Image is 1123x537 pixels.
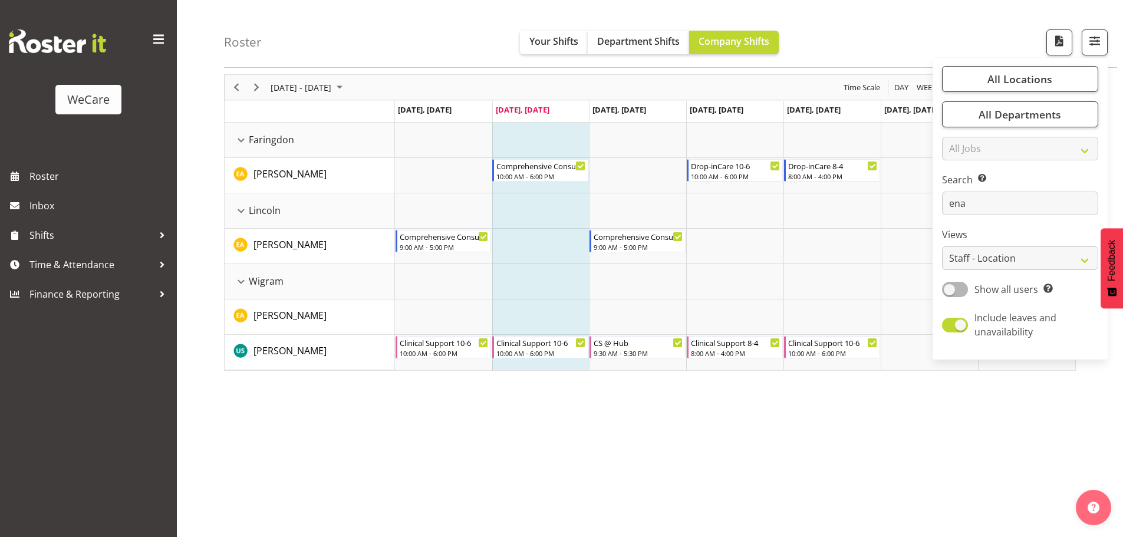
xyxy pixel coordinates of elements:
div: Ena Advincula"s event - Drop-inCare 10-6 Begin From Thursday, September 11, 2025 at 10:00:00 AM G... [687,159,783,182]
span: [DATE], [DATE] [884,104,938,115]
span: [DATE], [DATE] [787,104,841,115]
a: [PERSON_NAME] [253,344,327,358]
td: Udani Senanayake resource [225,335,395,370]
div: WeCare [67,91,110,108]
button: Company Shifts [689,31,779,54]
span: Department Shifts [597,35,680,48]
div: Comprehensive Consult [594,230,683,242]
div: Drop-inCare 8-4 [788,160,877,172]
input: Search [942,192,1098,215]
span: Faringdon [249,133,294,147]
div: 9:00 AM - 5:00 PM [594,242,683,252]
button: Download a PDF of the roster according to the set date range. [1046,29,1072,55]
span: Your Shifts [529,35,578,48]
button: Timeline Week [915,80,939,95]
label: Views [942,228,1098,242]
span: [PERSON_NAME] [253,167,327,180]
span: Inbox [29,197,171,215]
div: Ena Advincula"s event - Drop-inCare 8-4 Begin From Friday, September 12, 2025 at 8:00:00 AM GMT+1... [784,159,880,182]
div: Udani Senanayake"s event - Clinical Support 10-6 Begin From Monday, September 8, 2025 at 10:00:00... [396,336,492,358]
td: Faringdon resource [225,123,395,158]
span: Lincoln [249,203,281,218]
div: 8:00 AM - 4:00 PM [788,172,877,181]
div: Previous [226,75,246,100]
span: [DATE] - [DATE] [269,80,332,95]
button: Next [249,80,265,95]
div: Comprehensive Consult [400,230,489,242]
button: Department Shifts [588,31,689,54]
span: Show all users [974,283,1038,296]
table: Timeline Week of September 9, 2025 [395,123,1075,370]
span: Time Scale [842,80,881,95]
div: 8:00 AM - 4:00 PM [691,348,780,358]
span: Day [893,80,910,95]
div: 10:00 AM - 6:00 PM [788,348,877,358]
span: [DATE], [DATE] [690,104,743,115]
a: [PERSON_NAME] [253,238,327,252]
h4: Roster [224,35,262,49]
span: Finance & Reporting [29,285,153,303]
td: Ena Advincula resource [225,158,395,193]
img: Rosterit website logo [9,29,106,53]
button: All Locations [942,66,1098,92]
div: Clinical Support 10-6 [788,337,877,348]
span: [PERSON_NAME] [253,309,327,322]
div: Udani Senanayake"s event - CS @ Hub Begin From Wednesday, September 10, 2025 at 9:30:00 AM GMT+12... [590,336,686,358]
a: [PERSON_NAME] [253,308,327,322]
a: [PERSON_NAME] [253,167,327,181]
div: Comprehensive Consult 10-6 [496,160,585,172]
div: Ena Advincula"s event - Comprehensive Consult 10-6 Begin From Tuesday, September 9, 2025 at 10:00... [492,159,588,182]
span: Feedback [1106,240,1117,281]
span: Time & Attendance [29,256,153,274]
span: Roster [29,167,171,185]
button: September 08 - 14, 2025 [269,80,348,95]
label: Search [942,173,1098,187]
button: Your Shifts [520,31,588,54]
div: 9:30 AM - 5:30 PM [594,348,683,358]
div: Clinical Support 10-6 [496,337,585,348]
span: Wigram [249,274,284,288]
td: Wigram resource [225,264,395,299]
button: Timeline Day [893,80,911,95]
button: All Departments [942,101,1098,127]
div: Udani Senanayake"s event - Clinical Support 10-6 Begin From Tuesday, September 9, 2025 at 10:00:0... [492,336,588,358]
div: Timeline Week of September 9, 2025 [224,74,1076,371]
div: Ena Advincula"s event - Comprehensive Consult Begin From Monday, September 8, 2025 at 9:00:00 AM ... [396,230,492,252]
td: Ena Advincula resource [225,299,395,335]
div: CS @ Hub [594,337,683,348]
div: Udani Senanayake"s event - Clinical Support 10-6 Begin From Friday, September 12, 2025 at 10:00:0... [784,336,880,358]
div: Ena Advincula"s event - Comprehensive Consult Begin From Wednesday, September 10, 2025 at 9:00:00... [590,230,686,252]
button: Feedback - Show survey [1101,228,1123,308]
div: 9:00 AM - 5:00 PM [400,242,489,252]
div: Drop-inCare 10-6 [691,160,780,172]
button: Time Scale [842,80,882,95]
span: All Departments [979,107,1061,121]
div: 10:00 AM - 6:00 PM [496,348,585,358]
span: [PERSON_NAME] [253,238,327,251]
span: [DATE], [DATE] [398,104,452,115]
div: Clinical Support 8-4 [691,337,780,348]
span: [DATE], [DATE] [592,104,646,115]
span: All Locations [987,72,1052,86]
span: [DATE], [DATE] [496,104,549,115]
span: Shifts [29,226,153,244]
span: Include leaves and unavailability [974,311,1056,338]
button: Filter Shifts [1082,29,1108,55]
div: 10:00 AM - 6:00 PM [691,172,780,181]
span: Company Shifts [699,35,769,48]
div: Udani Senanayake"s event - Clinical Support 8-4 Begin From Thursday, September 11, 2025 at 8:00:0... [687,336,783,358]
img: help-xxl-2.png [1088,502,1099,513]
span: [PERSON_NAME] [253,344,327,357]
td: Ena Advincula resource [225,229,395,264]
div: 10:00 AM - 6:00 PM [496,172,585,181]
td: Lincoln resource [225,193,395,229]
span: Week [915,80,938,95]
div: Clinical Support 10-6 [400,337,489,348]
div: 10:00 AM - 6:00 PM [400,348,489,358]
div: Next [246,75,266,100]
button: Previous [229,80,245,95]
